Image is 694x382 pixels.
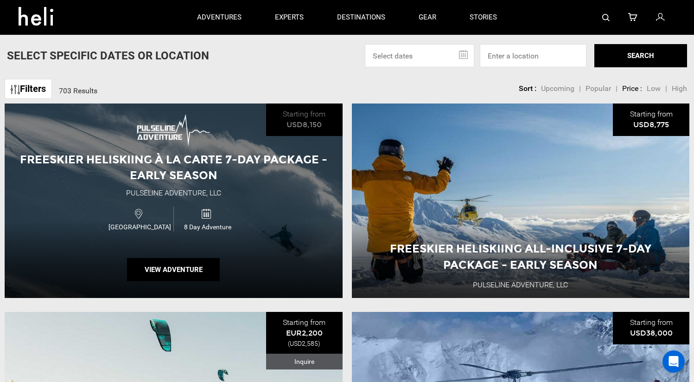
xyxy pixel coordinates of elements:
span: [GEOGRAPHIC_DATA] [106,222,174,232]
li: Sort : [519,84,536,94]
a: Filters [5,79,52,99]
img: search-bar-icon.svg [602,14,610,21]
img: btn-icon.svg [11,85,20,94]
span: 703 Results [59,86,97,95]
input: Enter a location [480,44,586,67]
span: Popular [586,84,611,93]
span: 8 Day Adventure [174,222,241,232]
li: | [665,84,667,94]
button: View Adventure [127,258,220,281]
div: Open Intercom Messenger [662,350,685,373]
li: Price : [622,84,642,94]
p: adventures [197,13,242,22]
span: Low [647,84,661,93]
div: Pulseline Adventure, LLC [126,188,221,199]
button: SEARCH [594,44,687,67]
li: | [579,84,581,94]
span: Freeskier Heliskiing À La Carte 7-Day Package - Early Season [20,153,327,182]
img: images [136,113,210,147]
p: Select Specific Dates Or Location [7,48,209,64]
p: destinations [337,13,385,22]
li: | [616,84,618,94]
span: Upcoming [541,84,574,93]
span: High [672,84,687,93]
p: experts [275,13,304,22]
input: Select dates [365,44,474,67]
